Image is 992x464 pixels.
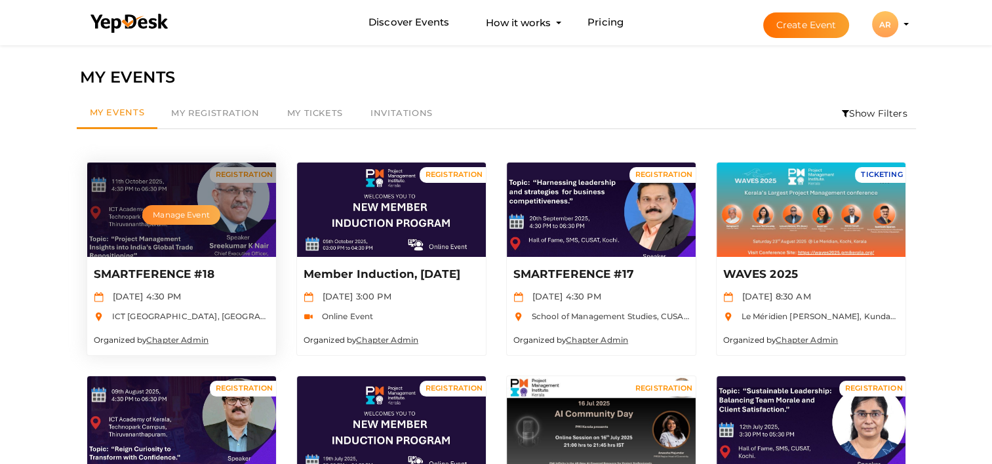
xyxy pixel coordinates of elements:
[526,291,601,301] span: [DATE] 4:30 PM
[94,292,104,302] img: calendar.svg
[94,335,209,345] small: Organized by
[482,10,555,35] button: How it works
[94,312,104,322] img: location.svg
[723,335,839,345] small: Organized by
[868,10,902,38] button: AR
[315,311,374,321] span: Online Event
[304,335,419,345] small: Organized by
[356,335,418,345] a: Chapter Admin
[566,335,628,345] a: Chapter Admin
[872,20,898,29] profile-pic: AR
[513,312,523,322] img: location.svg
[287,107,343,118] span: My Tickets
[370,107,433,118] span: Invitations
[513,267,686,282] p: SMARTFERENCE #17
[763,12,850,38] button: Create Event
[723,312,733,322] img: location.svg
[90,107,145,117] span: My Events
[368,10,449,35] a: Discover Events
[77,98,158,129] a: My Events
[872,11,898,37] div: AR
[513,335,629,345] small: Organized by
[357,98,446,128] a: Invitations
[304,267,476,282] p: Member Induction, [DATE]
[273,98,357,128] a: My Tickets
[146,335,208,345] a: Chapter Admin
[304,292,313,302] img: calendar.svg
[723,292,733,302] img: calendar.svg
[171,107,259,118] span: My Registration
[316,291,391,301] span: [DATE] 3:00 PM
[776,335,838,345] a: Chapter Admin
[80,65,913,90] div: MY EVENTS
[157,98,273,128] a: My Registration
[106,291,182,301] span: [DATE] 4:30 PM
[142,205,220,225] button: Manage Event
[587,10,624,35] a: Pricing
[94,267,266,282] p: SMARTFERENCE #18
[833,98,916,128] li: Show Filters
[513,292,523,302] img: calendar.svg
[736,291,811,301] span: [DATE] 8:30 AM
[304,312,313,322] img: video-icon.svg
[106,311,783,321] span: ICT [GEOGRAPHIC_DATA], [GEOGRAPHIC_DATA], [GEOGRAPHIC_DATA], [GEOGRAPHIC_DATA], [GEOGRAPHIC_DATA]...
[723,267,896,282] p: WAVES 2025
